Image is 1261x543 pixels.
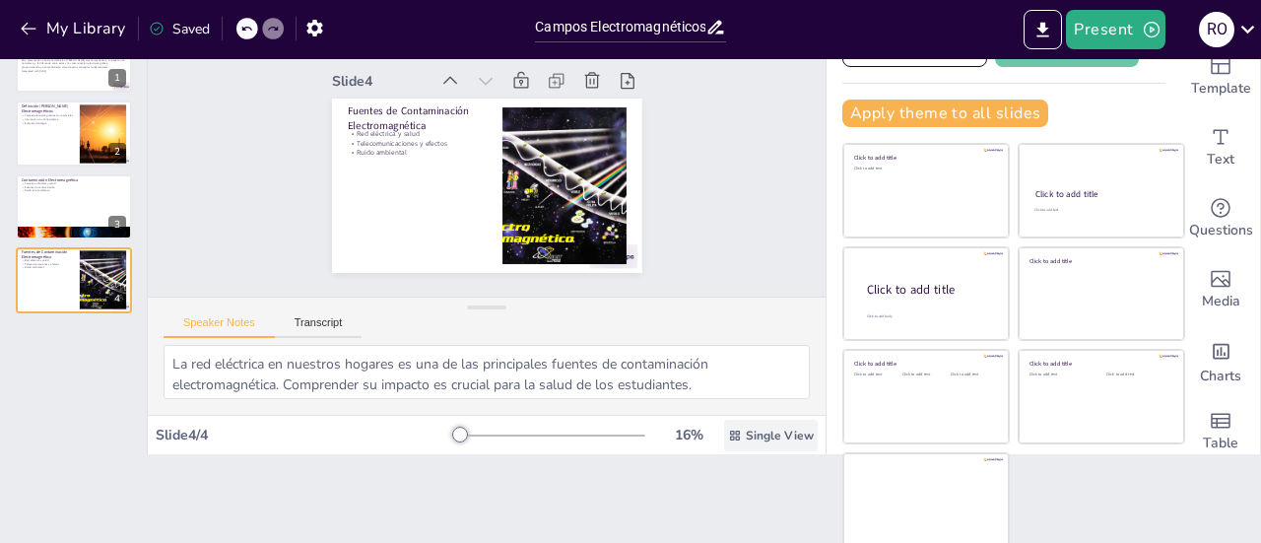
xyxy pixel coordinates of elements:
span: Media [1202,291,1240,312]
div: 3 [16,174,132,239]
p: Contaminación Electromagnética [22,177,126,183]
p: Fuentes de contaminación [22,185,126,189]
p: Ruido ambiental [22,266,74,270]
div: Click to add text [1029,373,1092,377]
p: Definición [PERSON_NAME] Electromagnéticos [22,102,74,113]
p: Esta presentación aborda la definición [PERSON_NAME] electromagnéticos, su papel en la naturaleza... [22,58,126,69]
button: My Library [15,13,134,44]
div: Click to add title [854,360,995,368]
div: Slide 4 / 4 [156,426,456,444]
div: Click to add text [854,373,898,377]
div: Add images, graphics, shapes or video [1181,254,1260,325]
div: 1 [108,69,126,87]
div: R O [1199,12,1234,47]
span: Charts [1200,366,1241,387]
p: Red eléctrica y salud [22,259,74,263]
span: Template [1191,78,1251,100]
p: Campos electromagnéticos son esenciales [22,113,74,117]
div: Add ready made slides [1181,41,1260,112]
div: Click to add title [867,282,993,299]
div: Click to add text [951,373,995,377]
div: Click to add text [1106,373,1168,377]
div: 4 [108,290,126,307]
div: Click to add text [1034,208,1165,213]
p: Ruido en el ambiente [22,189,126,193]
div: Click to add title [1029,256,1170,264]
textarea: La red eléctrica en nuestros hogares es una de las principales fuentes de contaminación electroma... [164,345,810,399]
p: Generated with [URL] [22,69,126,73]
div: Click to add text [902,373,947,377]
button: Speaker Notes [164,316,275,338]
div: Saved [149,20,210,38]
button: Export to PowerPoint [1024,10,1062,49]
div: 3 [108,216,126,234]
p: Red eléctrica y salud [500,80,611,180]
p: Telecomunicaciones y efectos [22,262,74,266]
div: 2 [108,143,126,161]
p: Evolución biológica [22,120,74,124]
button: Apply theme to all slides [842,100,1048,127]
span: Text [1207,149,1234,170]
div: Click to add text [854,167,995,171]
div: 4 [16,247,132,312]
p: Campos artificiales y salud [22,181,126,185]
button: Transcript [275,316,363,338]
span: Single View [746,428,814,443]
p: Interacción con la naturaleza [22,117,74,121]
input: Insert title [535,13,704,41]
div: 16 % [665,426,712,444]
div: Click to add body [867,314,991,319]
p: Ruido ambiental [487,65,597,166]
div: 2 [16,101,132,166]
div: Add text boxes [1181,112,1260,183]
div: Click to add title [854,154,995,162]
p: Fuentes de Contaminación Electromagnética [503,84,627,199]
div: Add charts and graphs [1181,325,1260,396]
button: R O [1199,10,1234,49]
div: Click to add title [1029,360,1170,368]
span: Table [1203,433,1238,454]
span: Questions [1189,220,1253,241]
div: 1 [16,28,132,93]
div: Click to add title [1035,188,1166,200]
div: Slide 4 [575,104,660,183]
div: Add a table [1181,396,1260,467]
p: Fuentes de Contaminación Electromagnética [22,249,74,260]
div: Get real-time input from your audience [1181,183,1260,254]
p: Telecomunicaciones y efectos [494,72,604,172]
button: Present [1066,10,1164,49]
